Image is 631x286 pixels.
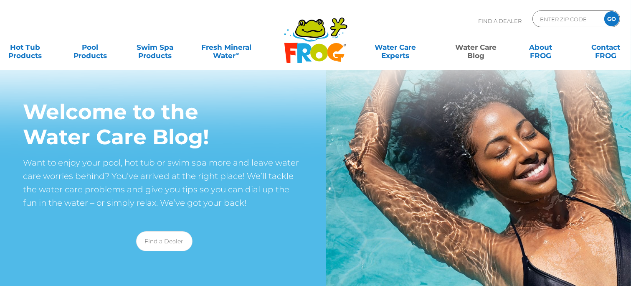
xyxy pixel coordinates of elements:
[604,11,619,26] input: GO
[539,13,596,25] input: Zip Code Form
[516,39,566,56] a: AboutFROG
[354,39,436,56] a: Water CareExperts
[65,39,115,56] a: PoolProducts
[136,231,193,251] a: Find a Dealer
[580,39,631,56] a: ContactFROG
[236,51,239,57] sup: ∞
[451,39,501,56] a: Water CareBlog
[130,39,180,56] a: Swim SpaProducts
[195,39,258,56] a: Fresh MineralWater∞
[23,156,305,209] p: Want to enjoy your pool, hot tub or swim spa more and leave water care worries behind? You’ve arr...
[478,10,522,31] p: Find A Dealer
